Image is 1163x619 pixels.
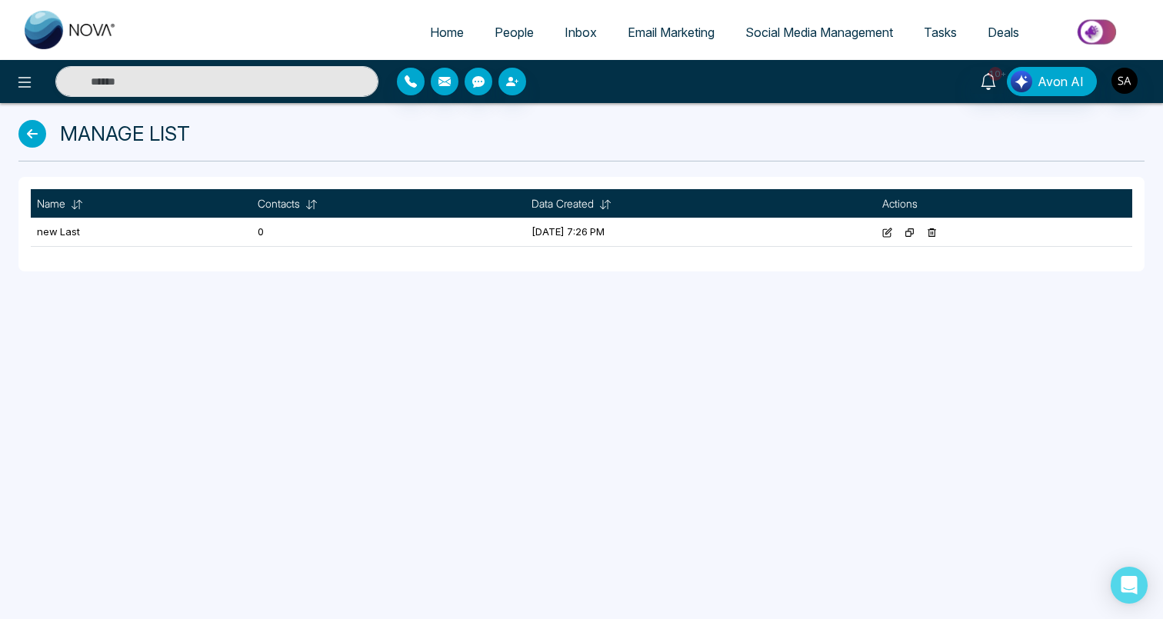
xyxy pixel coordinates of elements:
[60,118,190,148] span: Manage List
[730,18,908,47] a: Social Media Management
[415,18,479,47] a: Home
[430,25,464,40] span: Home
[970,67,1007,94] a: 10+
[876,189,1132,218] th: Actions
[1007,67,1097,96] button: Avon AI
[1011,71,1032,92] img: Lead Flow
[745,25,893,40] span: Social Media Management
[988,67,1002,81] span: 10+
[252,218,525,247] td: 0
[1038,72,1084,91] span: Avon AI
[628,25,715,40] span: Email Marketing
[252,189,525,218] th: Contacts
[972,18,1035,47] a: Deals
[924,25,957,40] span: Tasks
[31,189,252,218] th: Name
[25,11,117,49] img: Nova CRM Logo
[479,18,549,47] a: People
[31,218,252,247] td: new Last
[988,25,1019,40] span: Deals
[525,189,876,218] th: Data Created
[1111,567,1148,604] div: Open Intercom Messenger
[1111,68,1138,94] img: User Avatar
[525,218,876,247] td: [DATE] 7:26 PM
[549,18,612,47] a: Inbox
[565,25,597,40] span: Inbox
[495,25,534,40] span: People
[612,18,730,47] a: Email Marketing
[1042,15,1154,49] img: Market-place.gif
[908,18,972,47] a: Tasks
